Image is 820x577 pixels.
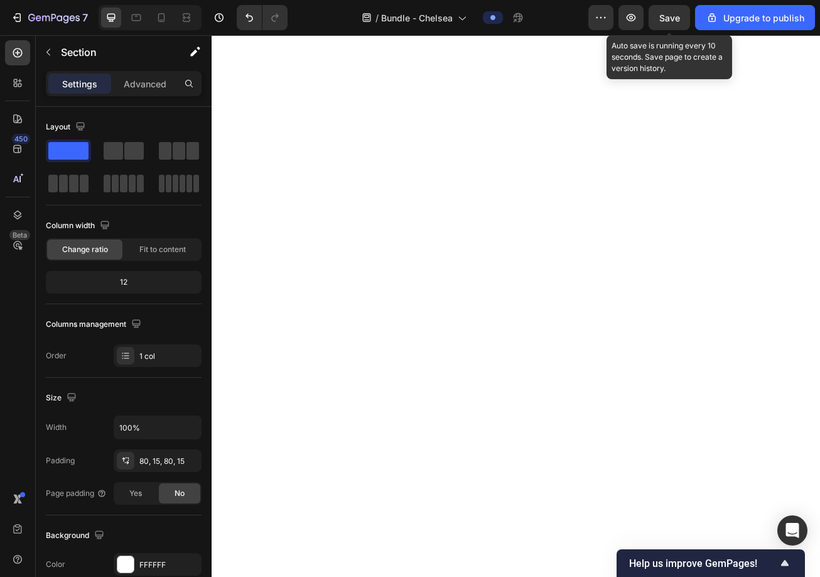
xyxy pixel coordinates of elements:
[46,390,79,407] div: Size
[629,558,777,569] span: Help us improve GemPages!
[46,488,107,499] div: Page padding
[124,77,166,91] p: Advanced
[62,244,108,255] span: Change ratio
[82,10,88,25] p: 7
[212,35,820,577] iframe: Design area
[175,488,185,499] span: No
[46,455,75,466] div: Padding
[46,350,67,361] div: Order
[9,230,30,240] div: Beta
[695,5,815,30] button: Upgrade to publish
[46,119,88,136] div: Layout
[46,527,107,544] div: Background
[649,5,690,30] button: Save
[129,488,142,499] span: Yes
[46,217,112,234] div: Column width
[48,273,199,291] div: 12
[139,559,198,571] div: FFFFFF
[12,134,30,144] div: 450
[139,244,186,255] span: Fit to content
[375,11,379,25] span: /
[139,456,198,467] div: 80, 15, 80, 15
[46,316,144,333] div: Columns management
[62,77,97,91] p: Settings
[139,351,198,362] div: 1 col
[706,11,804,25] div: Upgrade to publish
[629,556,792,571] button: Show survey - Help us improve GemPages!
[381,11,453,25] span: Bundle - Chelsea
[46,422,67,433] div: Width
[237,5,288,30] div: Undo/Redo
[777,515,807,546] div: Open Intercom Messenger
[659,13,680,23] span: Save
[46,559,65,570] div: Color
[5,5,94,30] button: 7
[114,416,201,439] input: Auto
[61,45,164,60] p: Section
